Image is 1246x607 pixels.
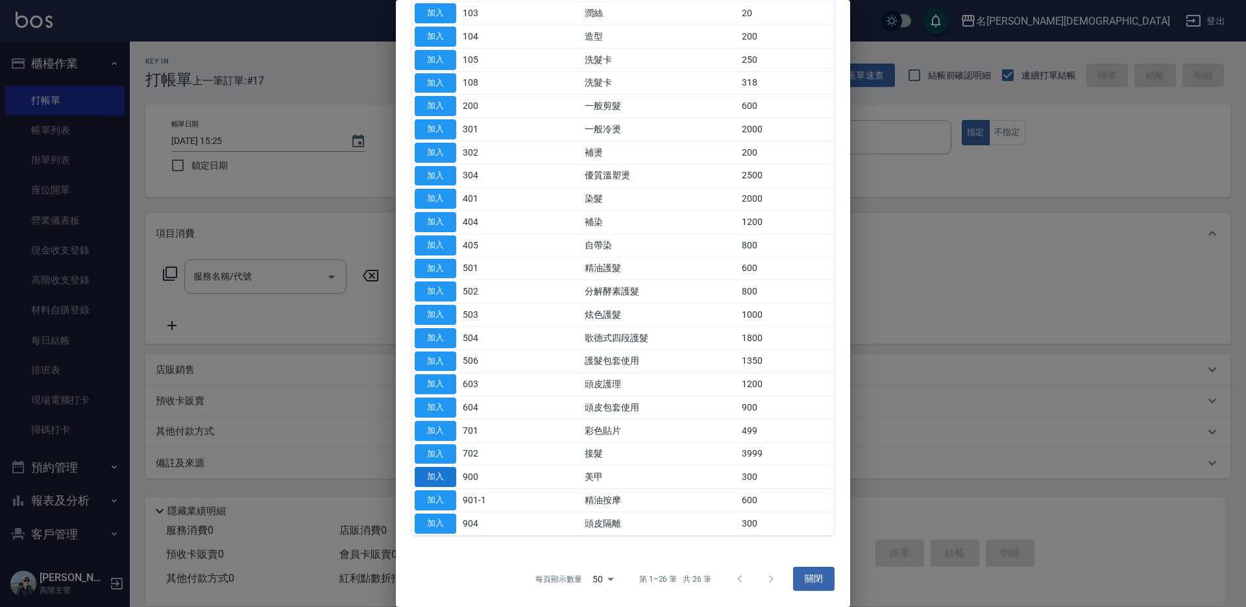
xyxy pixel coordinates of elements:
[415,143,456,163] button: 加入
[581,396,739,420] td: 頭皮包套使用
[581,25,739,49] td: 造型
[581,118,739,141] td: 一般冷燙
[581,326,739,350] td: 歌德式四段護髮
[739,25,835,49] td: 200
[415,235,456,256] button: 加入
[415,212,456,232] button: 加入
[581,419,739,442] td: 彩色貼片
[415,328,456,348] button: 加入
[415,50,456,70] button: 加入
[459,489,526,512] td: 901-1
[581,48,739,71] td: 洗髮卡
[739,48,835,71] td: 250
[415,421,456,441] button: 加入
[415,305,456,325] button: 加入
[581,489,739,512] td: 精油按摩
[581,280,739,303] td: 分解酵素護髮
[739,141,835,164] td: 200
[581,95,739,118] td: 一般剪髮
[415,189,456,209] button: 加入
[581,466,739,489] td: 美甲
[581,233,739,257] td: 自帶染
[459,164,526,187] td: 304
[459,187,526,211] td: 401
[581,373,739,396] td: 頭皮護理
[793,567,835,591] button: 關閉
[739,118,835,141] td: 2000
[459,442,526,466] td: 702
[739,2,835,25] td: 20
[739,512,835,535] td: 300
[739,71,835,95] td: 318
[739,326,835,350] td: 1800
[415,119,456,139] button: 加入
[459,233,526,257] td: 405
[415,514,456,534] button: 加入
[587,562,618,597] div: 50
[459,350,526,373] td: 506
[415,3,456,23] button: 加入
[415,166,456,186] button: 加入
[739,187,835,211] td: 2000
[459,25,526,49] td: 104
[739,466,835,489] td: 300
[739,280,835,303] td: 800
[415,351,456,372] button: 加入
[739,489,835,512] td: 600
[415,444,456,464] button: 加入
[459,303,526,327] td: 503
[415,73,456,93] button: 加入
[581,512,739,535] td: 頭皮隔離
[415,467,456,487] button: 加入
[459,141,526,164] td: 302
[739,419,835,442] td: 499
[739,95,835,118] td: 600
[415,490,456,510] button: 加入
[739,442,835,466] td: 3999
[581,350,739,373] td: 護髮包套使用
[459,280,526,303] td: 502
[415,398,456,418] button: 加入
[459,326,526,350] td: 504
[459,419,526,442] td: 701
[535,573,582,585] p: 每頁顯示數量
[739,233,835,257] td: 800
[739,257,835,280] td: 600
[415,27,456,47] button: 加入
[581,187,739,211] td: 染髮
[739,373,835,396] td: 1200
[581,211,739,234] td: 補染
[459,466,526,489] td: 900
[581,442,739,466] td: 接髮
[415,96,456,116] button: 加入
[459,396,526,420] td: 604
[415,281,456,302] button: 加入
[739,303,835,327] td: 1000
[581,164,739,187] td: 優質溫塑燙
[581,2,739,25] td: 潤絲
[459,211,526,234] td: 404
[739,350,835,373] td: 1350
[459,2,526,25] td: 103
[459,373,526,396] td: 603
[581,303,739,327] td: 炫色護髮
[581,71,739,95] td: 洗髮卡
[459,48,526,71] td: 105
[415,374,456,394] button: 加入
[459,71,526,95] td: 108
[739,211,835,234] td: 1200
[739,396,835,420] td: 900
[459,512,526,535] td: 904
[459,257,526,280] td: 501
[459,118,526,141] td: 301
[739,164,835,187] td: 2500
[415,259,456,279] button: 加入
[581,141,739,164] td: 補燙
[581,257,739,280] td: 精油護髮
[639,573,711,585] p: 第 1–26 筆 共 26 筆
[459,95,526,118] td: 200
